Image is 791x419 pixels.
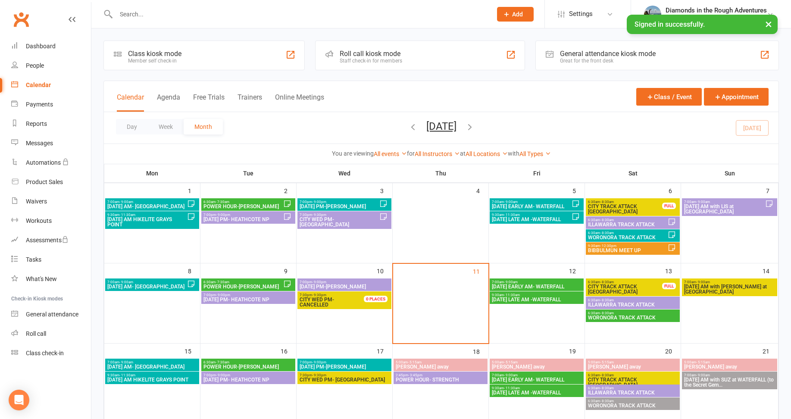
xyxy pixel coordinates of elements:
button: Month [184,119,223,134]
span: [DATE] PM-[PERSON_NAME] [299,204,379,209]
div: Diamonds in the Rough Adventures [666,6,767,14]
span: - 7:30am [216,280,229,284]
div: 10 [377,263,392,278]
span: 6:30am [588,386,678,390]
span: 7:00am [684,280,775,284]
span: Settings [569,4,593,24]
a: Waivers [11,192,91,211]
span: - 9:00am [119,200,133,204]
div: Member self check-in [128,58,181,64]
th: Thu [393,164,489,182]
div: 19 [569,344,585,358]
span: - 9:00am [504,373,518,377]
div: 16 [281,344,296,358]
div: 9 [284,263,296,278]
div: Workouts [26,217,52,224]
div: 8 [188,263,200,278]
span: - 9:00pm [312,200,326,204]
span: - 9:00pm [216,213,230,217]
span: 6:30am [588,399,678,403]
div: Reports [26,120,47,127]
span: - 8:30am [600,280,614,284]
div: Staff check-in for members [340,58,402,64]
div: 12 [569,263,585,278]
span: 6:30am [203,280,283,284]
div: People [26,62,44,69]
div: 11 [473,264,488,278]
span: CITY WED PM- [GEOGRAPHIC_DATA] [299,377,390,382]
span: CANCELLED [299,297,374,307]
span: 5:00am [588,360,678,364]
span: 6:30am [588,280,663,284]
span: - 9:00pm [312,280,326,284]
span: 7:00am [684,200,765,204]
span: [DATE] AM- [GEOGRAPHIC_DATA] [107,204,187,209]
div: Calendar [26,81,51,88]
span: [DATE] PM- HEATHCOTE NP [203,297,294,302]
span: [PERSON_NAME] away [588,364,678,369]
span: 9:30am [107,213,187,217]
span: 7:00pm [203,213,283,217]
span: WORONORA TRACK ATTACK [588,403,678,408]
span: - 9:00am [119,360,133,364]
div: 6 [669,183,681,197]
span: 6:30am [588,373,678,377]
div: 13 [665,263,681,278]
span: [DATE] PM-[PERSON_NAME] [299,364,390,369]
span: - 11:30am [119,373,135,377]
span: - 11:30am [119,213,135,217]
a: All Locations [466,150,508,157]
span: Add [512,11,523,18]
span: 6:30am [588,218,668,222]
th: Sat [585,164,681,182]
button: Appointment [704,88,769,106]
span: - 7:30am [216,200,229,204]
a: Dashboard [11,37,91,56]
a: Messages [11,134,91,153]
div: Class kiosk mode [128,50,181,58]
div: FULL [662,203,676,209]
span: 7:00pm [203,373,294,377]
a: Reports [11,114,91,134]
div: General attendance kiosk mode [560,50,656,58]
span: 6:30am [588,298,678,302]
button: [DATE] [426,120,456,132]
th: Tue [200,164,297,182]
span: - 9:00am [696,373,710,377]
span: 6:30am [588,311,678,315]
span: [DATE] AM- [GEOGRAPHIC_DATA] [107,364,197,369]
span: 7:00pm [299,200,379,204]
span: 2:45pm [395,373,486,377]
div: Class check-in [26,350,64,356]
div: 2 [284,183,296,197]
span: [DATE] AM with SUZ at WATERFALL (to the Secret Gem... [684,377,775,388]
span: 5:00am [684,360,775,364]
button: Online Meetings [275,93,324,112]
div: 4 [476,183,488,197]
div: 1 [188,183,200,197]
span: [DATE] EARLY AM- WATERFALL [491,204,572,209]
span: [DATE] LATE AM -WATERFALL [491,297,582,302]
span: - 8:30am [600,218,614,222]
button: Trainers [238,93,262,112]
span: [DATE] PM-[PERSON_NAME] [299,284,390,289]
span: - 3:45pm [408,373,422,377]
span: 9:30am [491,386,582,390]
button: Agenda [157,93,180,112]
div: 18 [473,344,488,358]
span: ILLAWARRA TRACK ATTACK [588,302,678,307]
a: All Instructors [415,150,460,157]
span: WORONORA TRACK ATTACK [588,235,668,240]
a: Calendar [11,75,91,95]
strong: with [508,150,519,157]
span: - 11:30am [504,213,520,217]
span: [DATE] AM HIKELITE GRAYS POINT [107,377,197,382]
span: [DATE] LATE AM -WATERFALL [491,217,572,222]
span: [DATE] AM with [PERSON_NAME] at [GEOGRAPHIC_DATA] [684,284,775,294]
div: 0 PLACES [364,296,388,302]
span: - 9:00pm [216,373,230,377]
button: × [761,15,776,33]
input: Search... [113,8,486,20]
span: [DATE] PM- HEATHCOTE NP [203,217,283,222]
button: Free Trials [193,93,225,112]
